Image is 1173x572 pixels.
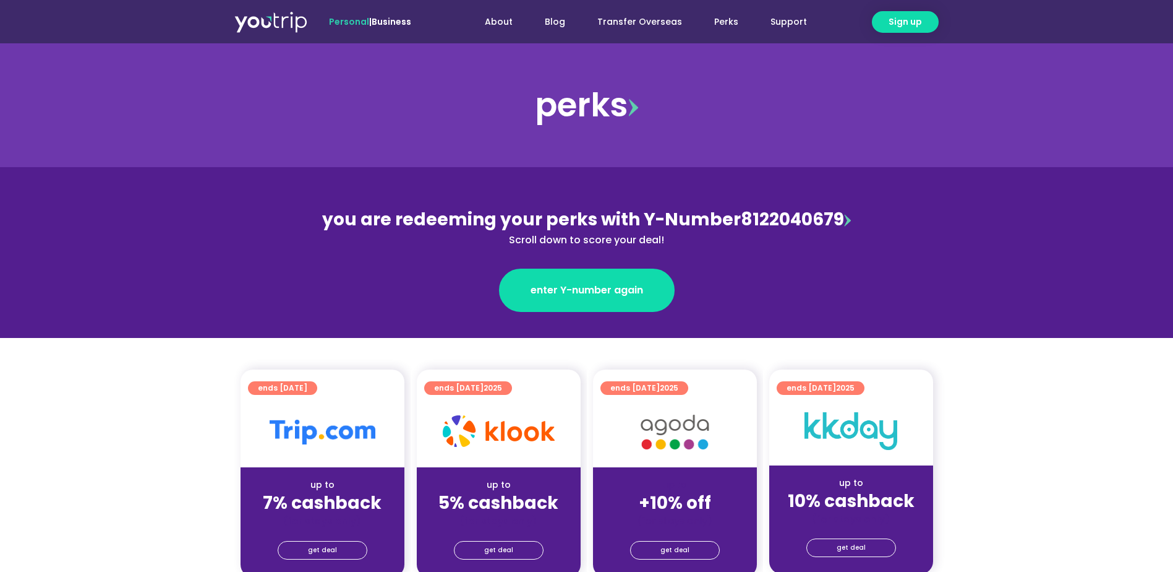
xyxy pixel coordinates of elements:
a: Sign up [872,11,939,33]
span: enter Y-number again [531,283,643,298]
span: ends [DATE] [434,381,502,395]
span: Personal [329,15,369,28]
span: ends [DATE] [610,381,678,395]
span: 2025 [836,383,855,393]
span: 2025 [484,383,502,393]
span: up to [663,479,686,491]
a: Transfer Overseas [581,11,698,33]
a: get deal [630,541,720,560]
a: get deal [278,541,367,560]
span: get deal [308,542,337,559]
div: (for stays only) [427,514,571,527]
span: get deal [660,542,689,559]
a: get deal [454,541,544,560]
div: (for stays only) [603,514,747,527]
a: ends [DATE]2025 [777,381,864,395]
strong: +10% off [639,491,711,515]
a: Blog [529,11,581,33]
a: get deal [806,539,896,557]
div: up to [427,479,571,492]
div: (for stays only) [250,514,395,527]
span: 2025 [660,383,678,393]
div: Scroll down to score your deal! [318,233,855,248]
span: ends [DATE] [787,381,855,395]
a: enter Y-number again [499,269,675,312]
div: up to [779,477,923,490]
nav: Menu [445,11,823,33]
a: ends [DATE] [248,381,317,395]
a: Perks [698,11,754,33]
span: you are redeeming your perks with Y-Number [322,207,741,232]
span: | [329,15,411,28]
a: Support [754,11,823,33]
strong: 10% cashback [788,489,915,513]
a: ends [DATE]2025 [600,381,688,395]
span: ends [DATE] [258,381,307,395]
div: up to [250,479,395,492]
div: (for stays only) [779,513,923,526]
a: About [469,11,529,33]
span: get deal [837,539,866,557]
span: Sign up [889,15,922,28]
span: get deal [484,542,513,559]
strong: 7% cashback [263,491,382,515]
a: Business [372,15,411,28]
a: ends [DATE]2025 [424,381,512,395]
strong: 5% cashback [438,491,558,515]
div: 8122040679 [318,207,855,248]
